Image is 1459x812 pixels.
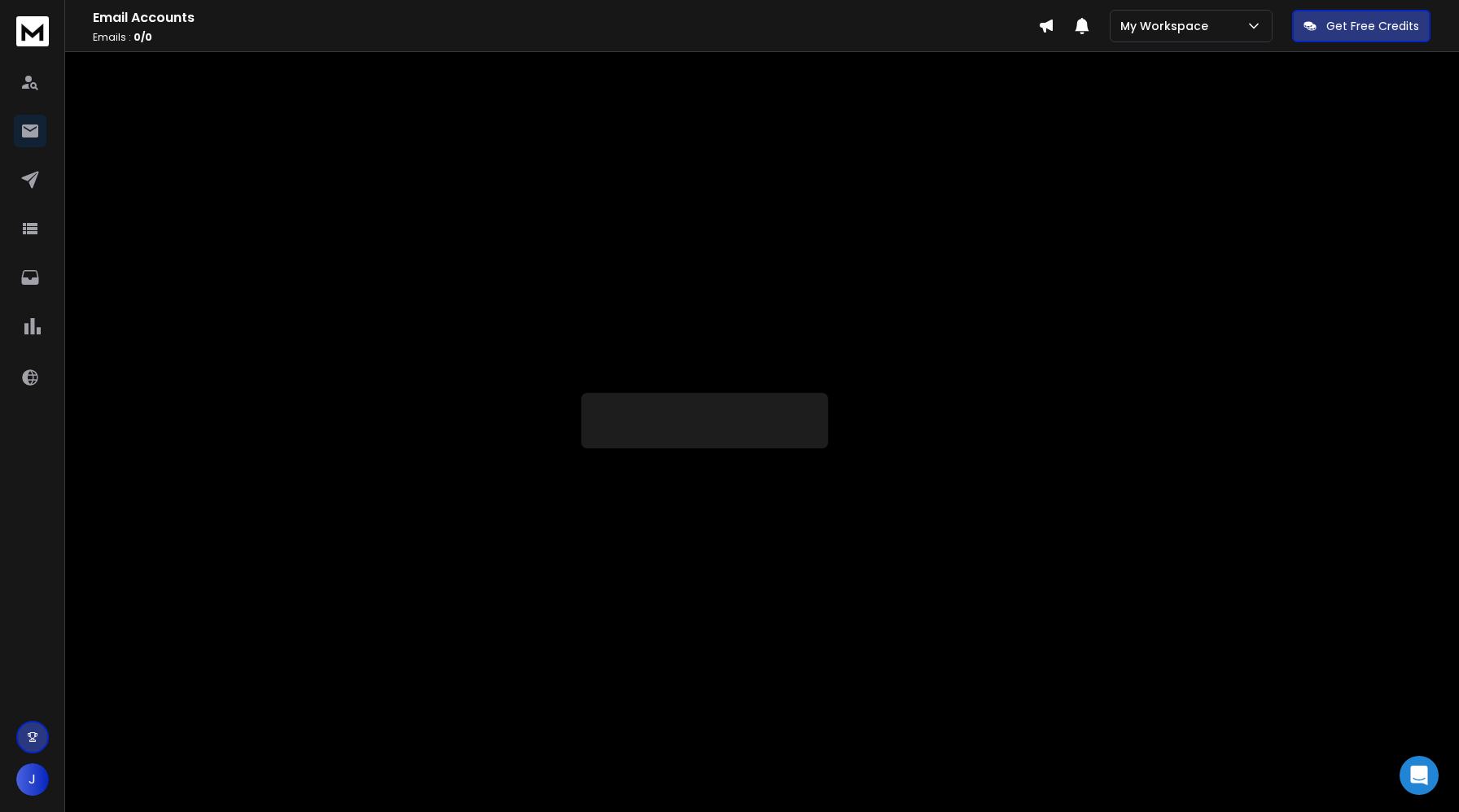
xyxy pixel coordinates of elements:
p: Emails : [93,31,1038,44]
span: 0 / 0 [134,30,152,44]
button: J [16,763,49,796]
button: Get Free Credits [1292,10,1431,42]
p: My Workspace [1120,18,1215,34]
h1: Email Accounts [93,8,1038,28]
div: Open Intercom Messenger [1400,756,1439,795]
p: Get Free Credits [1326,18,1419,34]
img: logo [16,16,49,46]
